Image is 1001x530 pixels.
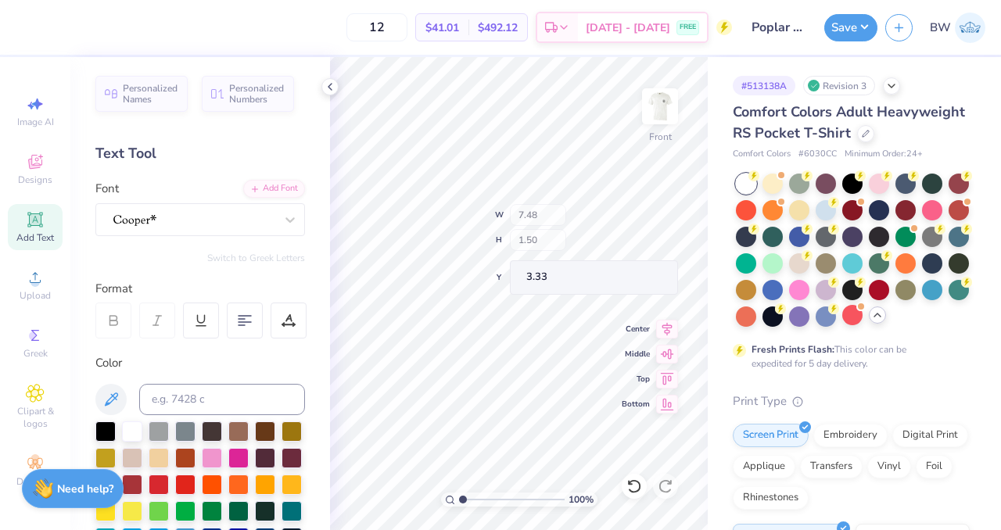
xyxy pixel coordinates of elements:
div: Color [95,354,305,372]
span: Upload [20,289,51,302]
span: Comfort Colors [733,148,791,161]
span: Bottom [622,399,650,410]
a: BW [930,13,985,43]
span: Decorate [16,475,54,488]
span: FREE [680,22,696,33]
strong: Need help? [57,482,113,496]
span: Clipart & logos [8,405,63,430]
span: 100 % [569,492,594,507]
button: Switch to Greek Letters [207,252,305,264]
span: Designs [18,174,52,186]
span: [DATE] - [DATE] [586,20,670,36]
span: Greek [23,347,48,360]
input: e.g. 7428 c [139,384,305,415]
div: Rhinestones [733,486,809,510]
div: This color can be expedited for 5 day delivery. [752,342,944,371]
div: Print Type [733,392,970,410]
div: Applique [733,455,795,478]
span: Center [622,324,650,335]
label: Font [95,180,119,198]
span: Add Text [16,231,54,244]
span: Minimum Order: 24 + [845,148,923,161]
span: Personalized Names [123,83,178,105]
div: Revision 3 [803,76,875,95]
input: – – [346,13,407,41]
span: $492.12 [478,20,518,36]
div: Format [95,280,307,298]
div: Text Tool [95,143,305,164]
div: Add Font [243,180,305,198]
button: Save [824,14,877,41]
strong: Fresh Prints Flash: [752,343,834,356]
span: Middle [622,349,650,360]
div: Digital Print [892,424,968,447]
span: Comfort Colors Adult Heavyweight RS Pocket T-Shirt [733,102,965,142]
div: Screen Print [733,424,809,447]
div: Front [649,130,672,144]
span: $41.01 [425,20,459,36]
img: Brooke Williams [955,13,985,43]
span: Top [622,374,650,385]
img: Front [644,91,676,122]
div: Vinyl [867,455,911,478]
span: Image AI [17,116,54,128]
div: Foil [916,455,953,478]
span: BW [930,19,951,37]
input: Untitled Design [740,12,816,43]
div: # 513138A [733,76,795,95]
span: Personalized Numbers [229,83,285,105]
div: Transfers [800,455,863,478]
span: # 6030CC [798,148,837,161]
div: Embroidery [813,424,888,447]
